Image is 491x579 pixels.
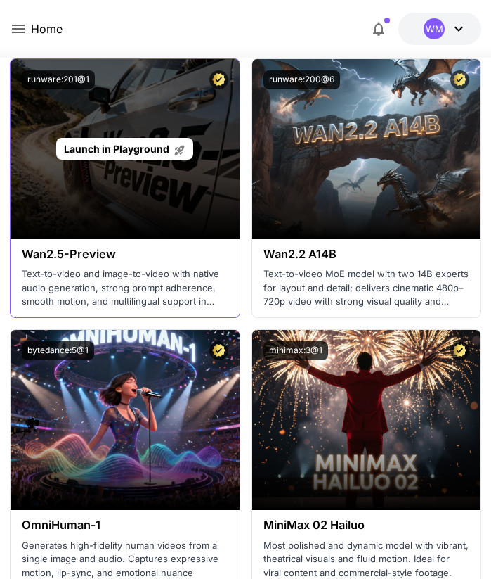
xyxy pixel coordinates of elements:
[31,20,63,37] a: Home
[450,70,469,89] button: Certified Model – Vetted for best performance and includes a commercial license.
[64,143,169,155] span: Launch in Playground
[263,70,340,89] button: runware:200@6
[22,341,94,360] button: bytedance:5@1
[263,248,470,261] h3: Wan2.2 A14B
[450,341,469,360] button: Certified Model – Vetted for best performance and includes a commercial license.
[209,341,228,360] button: Certified Model – Vetted for best performance and includes a commercial license.
[56,138,193,160] a: Launch in Playground
[31,20,63,37] nav: breadcrumb
[22,518,228,532] h3: OmniHuman‑1
[11,330,240,510] img: alt
[252,330,481,510] img: alt
[263,267,470,309] p: Text-to-video MoE model with two 14B experts for layout and detail; delivers cinematic 480p–720p ...
[22,70,95,89] button: runware:201@1
[263,518,470,532] h3: MiniMax 02 Hailuo
[209,70,228,89] button: Certified Model – Vetted for best performance and includes a commercial license.
[398,13,481,45] button: $0.00WM
[252,59,481,239] img: alt
[263,341,328,360] button: minimax:3@1
[22,248,228,261] h3: Wan2.5-Preview
[22,267,228,309] p: Text-to-video and image-to-video with native audio generation, strong prompt adherence, smooth mo...
[424,18,445,39] div: WM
